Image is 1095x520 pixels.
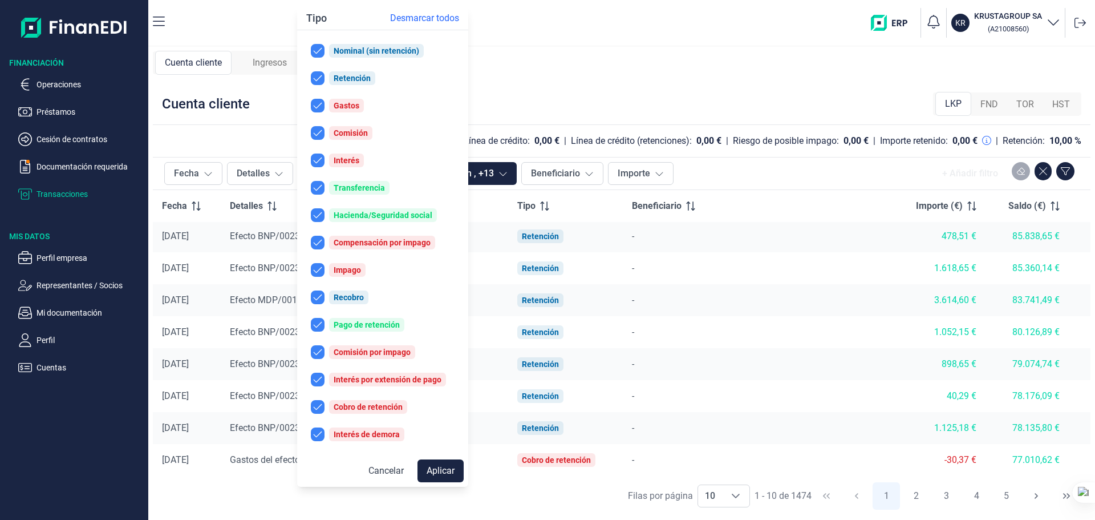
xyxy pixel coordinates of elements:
[974,10,1042,22] h3: KRUSTAGROUP SA
[36,187,144,201] p: Transacciones
[632,358,634,369] span: -
[36,306,144,320] p: Mi documentación
[334,46,419,55] div: Nominal (sin retención)
[253,56,287,70] span: Ingresos
[843,482,870,510] button: Previous Page
[935,92,971,116] div: LKP
[334,348,411,357] div: Comisión por impago
[722,485,749,507] div: Choose
[165,56,222,70] span: Cuenta cliente
[302,67,464,90] button: Retención
[302,313,464,336] button: Pago de retención
[302,176,464,199] button: Transferencia
[334,430,400,439] div: Interés de demora
[36,333,144,347] p: Perfil
[952,135,978,147] div: 0,00 €
[632,263,634,273] span: -
[334,211,432,220] div: Hacienda/Seguridad social
[995,326,1060,338] div: 80.126,89 €
[632,295,634,305] span: -
[873,482,900,510] button: Page 1
[36,132,144,146] p: Cesión de contratos
[18,306,144,320] button: Mi documentación
[232,51,308,75] div: Ingresos
[995,454,1060,466] div: 77.010,62 €
[901,231,977,242] div: 478,51 €
[162,454,212,466] div: [DATE]
[302,149,464,172] button: Interés
[302,39,464,62] button: Nominal (sin retención)
[155,51,232,75] div: Cuenta cliente
[1043,93,1079,116] div: HST
[916,199,963,213] span: Importe (€)
[517,199,536,213] span: Tipo
[608,162,674,185] button: Importe
[522,328,559,337] div: Retención
[302,423,464,446] button: Interés de demora
[36,251,144,265] p: Perfil empresa
[230,358,409,369] span: Efecto BNP/002346 cobrado (no financiado)
[988,25,1029,33] small: Copiar cif
[632,199,682,213] span: Beneficiario
[901,326,977,338] div: 1.052,15 €
[390,11,459,25] span: Desmarcar todos
[334,238,431,247] div: Compensación por impago
[945,97,962,111] span: LKP
[901,358,977,370] div: 898,65 €
[162,199,187,213] span: Fecha
[334,74,371,83] div: Retención
[995,231,1060,242] div: 85.838,65 €
[230,326,409,337] span: Efecto BNP/002349 cobrado (no financiado)
[334,293,364,302] div: Recobro
[901,390,977,402] div: 40,29 €
[381,7,468,30] button: Desmarcar todos
[564,134,566,148] div: |
[18,251,144,265] button: Perfil empresa
[297,7,336,30] div: Tipo
[628,489,693,503] div: Filas por página
[901,454,977,466] div: -30,37 €
[36,361,144,374] p: Cuentas
[36,279,144,292] p: Representantes / Socios
[36,105,144,119] p: Préstamos
[951,10,1060,35] button: KRKRUSTAGROUP SA (A21008560)
[162,95,250,113] div: Cuenta cliente
[1023,482,1050,510] button: Next Page
[1052,98,1070,111] span: HST
[230,295,412,305] span: Efecto MDP/001524 cobrado (no financiado)
[995,358,1060,370] div: 79.074,74 €
[696,135,721,147] div: 0,00 €
[162,358,212,370] div: [DATE]
[980,98,998,111] span: FND
[230,199,263,213] span: Detalles
[971,93,1007,116] div: FND
[230,390,409,401] span: Efecto BNP/002348 cobrado (no financiado)
[995,295,1060,306] div: 83.741,49 €
[18,132,144,146] button: Cesión de contratos
[334,156,359,165] div: Interés
[995,390,1060,402] div: 78.176,09 €
[162,295,212,306] div: [DATE]
[1053,482,1080,510] button: Last Page
[162,422,212,434] div: [DATE]
[334,402,403,412] div: Cobro de retención
[302,368,464,391] button: Interés por extensión de pago
[521,162,603,185] button: Beneficiario
[632,390,634,401] span: -
[230,422,409,433] span: Efecto BNP/002351 cobrado (no financiado)
[726,134,728,148] div: |
[1003,135,1045,147] div: Retención:
[522,360,559,369] div: Retención
[901,295,977,306] div: 3.614,60 €
[873,134,875,148] div: |
[755,491,812,501] span: 1 - 10 de 1474
[162,263,212,274] div: [DATE]
[464,135,530,147] div: Línea de crédito:
[417,459,464,482] button: Aplicar
[522,424,559,433] div: Retención
[733,135,839,147] div: Riesgo de posible impago:
[1008,199,1046,213] span: Saldo (€)
[36,160,144,174] p: Documentación requerida
[813,482,840,510] button: First Page
[162,326,212,338] div: [DATE]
